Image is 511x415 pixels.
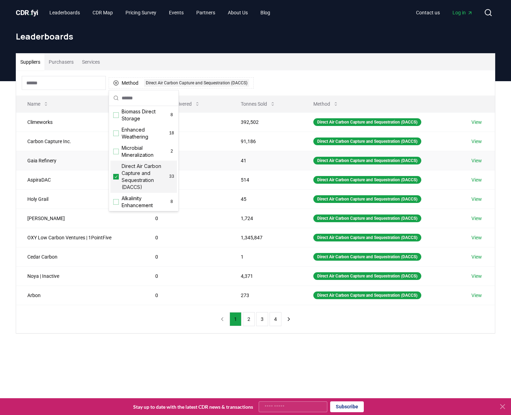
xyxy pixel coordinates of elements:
span: CDR fyi [16,8,38,17]
div: Direct Air Carbon Capture and Sequestration (DACCS) [313,272,421,280]
nav: Main [410,6,478,19]
td: 392,502 [230,112,302,132]
div: Direct Air Carbon Capture and Sequestration (DACCS) [313,234,421,241]
button: Name [22,97,54,111]
button: 2 [243,312,255,326]
td: Climeworks [16,112,144,132]
span: Log in [452,9,473,16]
span: 8 [169,199,174,205]
a: View [471,138,482,145]
a: Events [163,6,189,19]
td: 9 [144,170,230,189]
td: 273 [230,286,302,305]
a: View [471,157,482,164]
a: View [471,234,482,241]
span: 33 [169,174,174,180]
td: 45 [230,189,302,209]
button: Tonnes Sold [235,97,281,111]
a: View [471,196,482,203]
a: CDR.fyi [16,8,38,17]
div: Direct Air Carbon Capture and Sequestration (DACCS) [144,79,249,87]
a: About Us [222,6,253,19]
td: 0 [144,286,230,305]
span: Direct Air Carbon Capture and Sequestration (DACCS) [122,163,169,191]
a: Log in [447,6,478,19]
a: Leaderboards [44,6,86,19]
td: 514 [230,170,302,189]
td: AspiraDAC [16,170,144,189]
div: Direct Air Carbon Capture and Sequestration (DACCS) [313,138,421,145]
a: View [471,119,482,126]
button: Purchasers [45,54,78,70]
a: Blog [255,6,276,19]
div: Direct Air Carbon Capture and Sequestration (DACCS) [313,195,421,203]
td: 1 [230,247,302,266]
td: OXY Low Carbon Ventures | 1PointFive [16,228,144,247]
span: 2 [169,149,174,154]
td: 0 [144,189,230,209]
span: Enhanced Weathering [122,126,169,140]
a: View [471,253,482,260]
td: 0 [144,209,230,228]
td: 11 [144,151,230,170]
td: 0 [144,247,230,266]
div: Direct Air Carbon Capture and Sequestration (DACCS) [313,291,421,299]
button: next page [283,312,295,326]
span: Alkalinity Enhancement [122,195,169,209]
td: 91,186 [230,132,302,151]
td: 0 [144,266,230,286]
span: . [29,8,31,17]
button: 1 [230,312,241,326]
a: CDR Map [87,6,118,19]
td: 1,724 [230,209,302,228]
td: 1,345,847 [230,228,302,247]
td: 237 [144,132,230,151]
button: 3 [256,312,268,326]
a: Pricing Survey [120,6,162,19]
a: View [471,273,482,280]
a: Contact us [410,6,445,19]
td: [PERSON_NAME] [16,209,144,228]
nav: Main [44,6,276,19]
td: Carbon Capture Inc. [16,132,144,151]
span: Microbial Mineralization [122,145,169,159]
td: 41 [230,151,302,170]
td: 4,371 [230,266,302,286]
td: Cedar Carbon [16,247,144,266]
td: Arbon [16,286,144,305]
button: 4 [270,312,281,326]
div: Direct Air Carbon Capture and Sequestration (DACCS) [313,157,421,164]
a: Partners [191,6,221,19]
td: 973 [144,112,230,132]
span: 18 [169,131,174,136]
div: Direct Air Carbon Capture and Sequestration (DACCS) [313,118,421,126]
a: View [471,176,482,183]
a: View [471,215,482,222]
div: Direct Air Carbon Capture and Sequestration (DACCS) [313,253,421,261]
button: Services [78,54,104,70]
td: 0 [144,228,230,247]
div: Direct Air Carbon Capture and Sequestration (DACCS) [313,176,421,184]
div: Direct Air Carbon Capture and Sequestration (DACCS) [313,214,421,222]
span: 8 [169,112,174,118]
td: Noya | Inactive [16,266,144,286]
a: View [471,292,482,299]
button: Method [308,97,344,111]
td: Gaia Refinery [16,151,144,170]
button: MethodDirect Air Carbon Capture and Sequestration (DACCS) [109,77,254,89]
td: Holy Grail [16,189,144,209]
h1: Leaderboards [16,31,495,42]
span: Biomass Direct Storage [122,108,169,122]
button: Suppliers [16,54,45,70]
